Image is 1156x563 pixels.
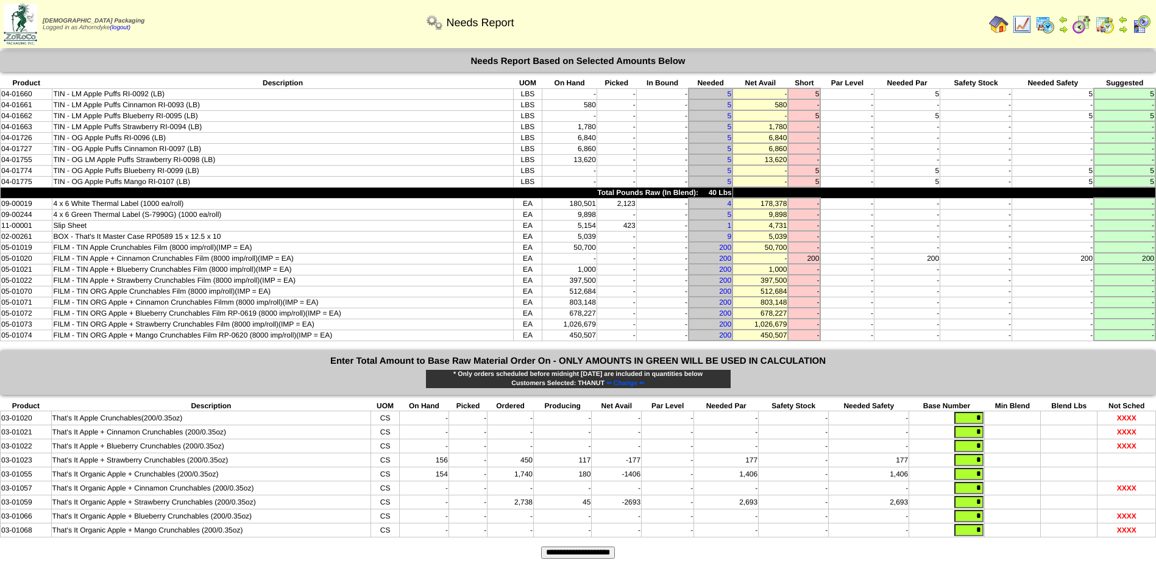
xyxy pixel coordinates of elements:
a: 5 [727,177,731,186]
td: - [597,121,636,132]
th: In Bound [636,78,689,88]
td: - [1012,209,1094,220]
td: - [636,121,689,132]
span: ⇐ Change ⇐ [606,380,645,387]
td: - [1094,121,1155,132]
td: 50,700 [732,242,788,253]
td: - [597,132,636,143]
td: - [597,154,636,165]
img: arrowleft.gif [1058,15,1068,24]
a: 5 [727,166,731,175]
td: - [542,176,597,187]
img: zoroco-logo-small.webp [4,4,37,44]
td: - [788,198,820,209]
td: - [1094,209,1155,220]
span: Needs Report [446,16,514,29]
td: - [636,242,689,253]
td: - [874,99,940,110]
td: 5 [874,88,940,99]
td: - [874,154,940,165]
td: - [940,198,1012,209]
td: 180,501 [542,198,597,209]
td: - [940,88,1012,99]
td: - [820,253,874,264]
th: Short [788,78,820,88]
td: EA [513,198,542,209]
td: 04-01774 [1,165,52,176]
th: Needed [689,78,732,88]
td: 5 [1012,165,1094,176]
td: - [732,110,788,121]
a: 200 [719,320,731,328]
td: 04-01755 [1,154,52,165]
td: - [1012,121,1094,132]
a: ⇐ Change ⇐ [605,380,645,387]
td: 04-01775 [1,176,52,187]
img: line_graph.gif [1012,15,1032,34]
td: - [732,176,788,187]
img: calendarblend.gif [1072,15,1091,34]
td: 423 [597,220,636,231]
td: FILM - TIN ORG Apple Crunchables Film (8000 imp/roll)(IMP = EA) [52,286,513,297]
td: - [940,154,1012,165]
td: 13,620 [732,154,788,165]
td: 05-01070 [1,286,52,297]
td: - [542,253,597,264]
a: 5 [727,210,731,219]
td: 4 x 6 White Thermal Label (1000 ea/roll) [52,198,513,209]
td: - [788,275,820,286]
td: - [874,143,940,154]
td: LBS [513,154,542,165]
td: LBS [513,110,542,121]
td: 5 [788,110,820,121]
td: 11-00001 [1,220,52,231]
a: 200 [719,254,731,263]
td: - [940,121,1012,132]
td: FILM - TIN Apple + Blueberry Crunchables Film (8000 imp/roll)(IMP = EA) [52,264,513,275]
td: - [597,88,636,99]
th: Needed Safety [1012,78,1094,88]
td: - [1012,242,1094,253]
td: - [940,286,1012,297]
td: - [820,132,874,143]
td: EA [513,275,542,286]
td: - [820,99,874,110]
td: 05-01022 [1,275,52,286]
a: 200 [719,276,731,285]
td: - [820,297,874,308]
td: EA [513,231,542,242]
td: - [732,253,788,264]
td: - [597,143,636,154]
td: 200 [874,253,940,264]
td: - [820,143,874,154]
td: TIN - OG LM Apple Puffs Strawberry RI-0098 (LB) [52,154,513,165]
td: 512,684 [542,286,597,297]
td: - [820,198,874,209]
td: EA [513,286,542,297]
td: - [788,242,820,253]
td: 9,898 [732,209,788,220]
td: - [1094,143,1155,154]
td: - [636,231,689,242]
td: - [940,253,1012,264]
td: 50,700 [542,242,597,253]
a: 5 [727,101,731,109]
td: - [1012,286,1094,297]
td: - [597,110,636,121]
td: - [636,286,689,297]
td: 6,860 [542,143,597,154]
td: - [788,132,820,143]
td: 200 [1012,253,1094,264]
td: - [597,99,636,110]
td: 5 [1094,176,1155,187]
td: BOX - That's It Master Case RP0589 15 x 12.5 x 10 [52,231,513,242]
td: 04-01662 [1,110,52,121]
td: - [820,88,874,99]
img: home.gif [989,15,1009,34]
td: - [874,220,940,231]
span: Logged in as Athorndyke [43,18,144,31]
td: - [1012,143,1094,154]
td: - [1012,99,1094,110]
th: Safety Stock [940,78,1012,88]
td: 5 [1012,110,1094,121]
